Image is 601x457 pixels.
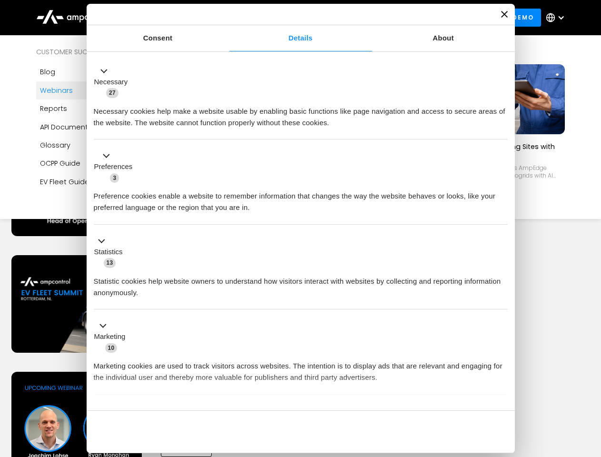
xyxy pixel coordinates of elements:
div: API Documentation [40,122,106,132]
span: 27 [106,88,118,98]
div: EV Fleet Guide [40,177,89,187]
div: Statistic cookies help website owners to understand how visitors interact with websites by collec... [94,268,508,298]
div: Marketing cookies are used to track visitors across websites. The intention is to display ads tha... [94,353,508,383]
div: Blog [40,67,55,77]
span: 3 [110,173,119,183]
a: Blog [36,63,154,81]
div: Glossary [40,140,70,150]
button: Preferences (3) [94,150,138,184]
button: Unclassified (2) [94,405,172,417]
a: Glossary [36,136,154,154]
div: Reports [40,103,67,114]
div: Webinars [40,85,73,96]
span: 2 [157,407,166,416]
a: OCPP Guide [36,154,154,172]
label: Statistics [94,247,123,258]
label: Preferences [94,161,133,172]
div: OCPP Guide [40,158,80,169]
button: Statistics (13) [94,235,128,268]
button: Close banner [501,11,508,18]
a: API Documentation [36,118,154,136]
button: Marketing (10) [94,320,131,354]
span: 13 [104,258,116,268]
div: Necessary cookies help make a website usable by enabling basic functions like page navigation and... [94,99,508,129]
button: Necessary (27) [94,65,134,99]
a: Webinars [36,81,154,99]
a: Consent [87,25,229,51]
div: Preference cookies enable a website to remember information that changes the way the website beha... [94,183,508,213]
a: About [372,25,515,51]
a: EV Fleet Guide [36,173,154,191]
a: Details [229,25,372,51]
a: Reports [36,99,154,118]
div: Customer success [36,47,154,57]
label: Marketing [94,331,126,342]
label: Necessary [94,77,128,88]
button: Okay [371,418,507,446]
span: 10 [105,343,118,353]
